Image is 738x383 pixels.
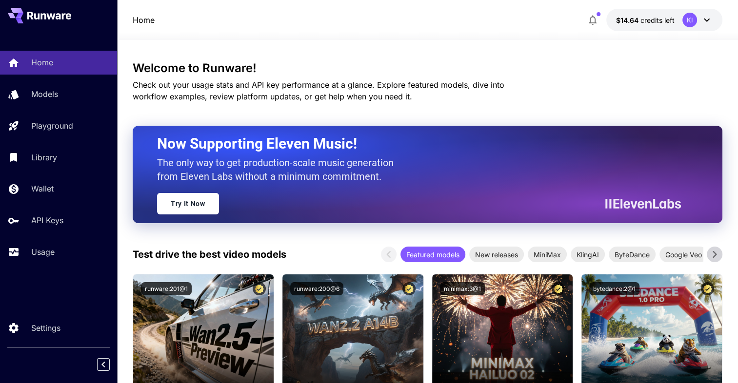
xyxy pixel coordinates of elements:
[133,247,286,262] p: Test drive the best video models
[609,249,656,260] span: ByteDance
[31,246,55,258] p: Usage
[402,282,416,295] button: Certified Model – Vetted for best performance and includes a commercial license.
[571,247,605,262] div: KlingAI
[552,282,565,295] button: Certified Model – Vetted for best performance and includes a commercial license.
[157,156,401,183] p: The only way to get production-scale music generation from Eleven Labs without a minimum commitment.
[31,120,73,132] p: Playground
[616,15,675,25] div: $14.63714
[469,247,524,262] div: New releases
[31,57,53,68] p: Home
[133,14,155,26] a: Home
[682,13,697,27] div: KI
[589,282,639,295] button: bytedance:2@1
[97,358,110,371] button: Collapse sidebar
[290,282,343,295] button: runware:200@6
[640,16,675,24] span: credits left
[469,249,524,260] span: New releases
[157,134,674,153] h2: Now Supporting Eleven Music!
[133,80,504,101] span: Check out your usage stats and API key performance at a glance. Explore featured models, dive int...
[701,282,714,295] button: Certified Model – Vetted for best performance and includes a commercial license.
[133,14,155,26] nav: breadcrumb
[528,247,567,262] div: MiniMax
[659,247,708,262] div: Google Veo
[31,214,63,226] p: API Keys
[31,183,54,194] p: Wallet
[31,322,60,334] p: Settings
[606,9,722,31] button: $14.63714KI
[253,282,266,295] button: Certified Model – Vetted for best performance and includes a commercial license.
[528,249,567,260] span: MiniMax
[31,88,58,100] p: Models
[400,247,465,262] div: Featured models
[440,282,485,295] button: minimax:3@1
[616,16,640,24] span: $14.64
[400,249,465,260] span: Featured models
[609,247,656,262] div: ByteDance
[659,249,708,260] span: Google Veo
[157,193,219,214] a: Try It Now
[571,249,605,260] span: KlingAI
[133,61,722,75] h3: Welcome to Runware!
[31,152,57,163] p: Library
[141,282,192,295] button: runware:201@1
[104,356,117,373] div: Collapse sidebar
